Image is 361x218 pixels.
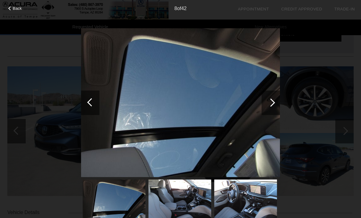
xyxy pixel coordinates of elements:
a: Trade-In [334,7,355,11]
a: Appointment [238,7,269,11]
a: Credit Approved [281,7,322,11]
img: 8.jpg [81,28,280,177]
span: 8 [174,6,177,11]
span: Back [13,6,22,11]
span: 42 [181,6,187,11]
